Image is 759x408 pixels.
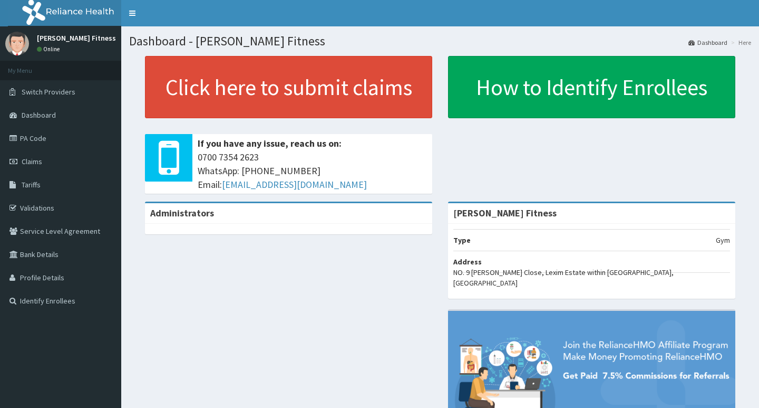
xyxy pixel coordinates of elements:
[37,34,116,42] p: [PERSON_NAME] Fitness
[688,38,727,47] a: Dashboard
[728,38,751,47] li: Here
[22,110,56,120] span: Dashboard
[453,235,471,245] b: Type
[222,178,367,191] a: [EMAIL_ADDRESS][DOMAIN_NAME]
[145,56,432,118] a: Click here to submit claims
[37,45,62,53] a: Online
[198,150,427,191] span: 0700 7354 2623 WhatsApp: [PHONE_NUMBER] Email:
[716,235,730,245] p: Gym
[198,137,342,149] b: If you have any issue, reach us on:
[5,32,29,55] img: User Image
[150,207,214,219] b: Administrators
[453,207,557,219] strong: [PERSON_NAME] Fitness
[129,34,751,48] h1: Dashboard - [PERSON_NAME] Fitness
[448,56,735,118] a: How to Identify Enrollees
[453,257,482,267] b: Address
[22,87,75,97] span: Switch Providers
[22,157,42,166] span: Claims
[22,180,41,189] span: Tariffs
[453,267,730,288] p: NO. 9 [PERSON_NAME] Close, Lexim Estate within [GEOGRAPHIC_DATA], [GEOGRAPHIC_DATA]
